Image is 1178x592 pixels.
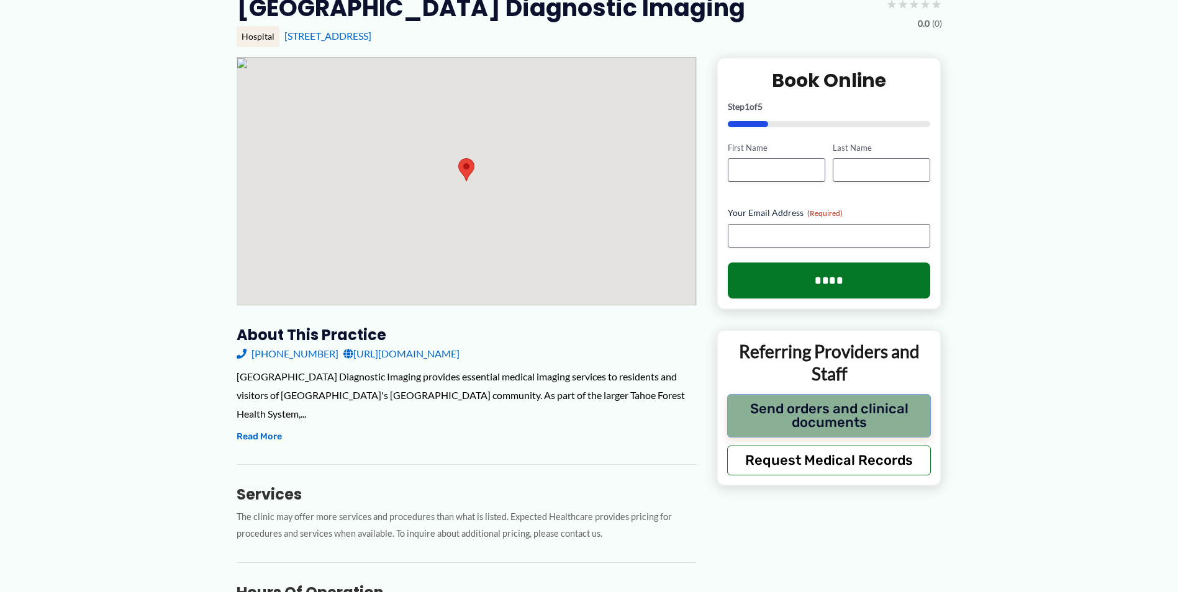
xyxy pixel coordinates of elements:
label: First Name [728,142,825,154]
a: [PHONE_NUMBER] [237,344,338,363]
span: 0.0 [918,16,930,32]
a: [STREET_ADDRESS] [284,30,371,42]
p: Step of [728,102,931,111]
div: Hospital [237,26,279,47]
h3: Services [237,485,697,504]
p: Referring Providers and Staff [727,340,931,385]
h3: About this practice [237,325,697,344]
span: 1 [745,101,750,112]
p: The clinic may offer more services and procedures than what is listed. Expected Healthcare provid... [237,509,697,542]
span: 5 [758,101,763,112]
a: [URL][DOMAIN_NAME] [343,344,460,363]
div: [GEOGRAPHIC_DATA] Diagnostic Imaging provides essential medical imaging services to residents and... [237,367,697,423]
label: Last Name [833,142,930,154]
h2: Book Online [728,68,931,92]
span: (0) [932,16,942,32]
label: Your Email Address [728,207,931,219]
span: (Required) [807,209,843,218]
button: Request Medical Records [727,446,931,475]
button: Read More [237,429,282,444]
button: Send orders and clinical documents [727,394,931,437]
